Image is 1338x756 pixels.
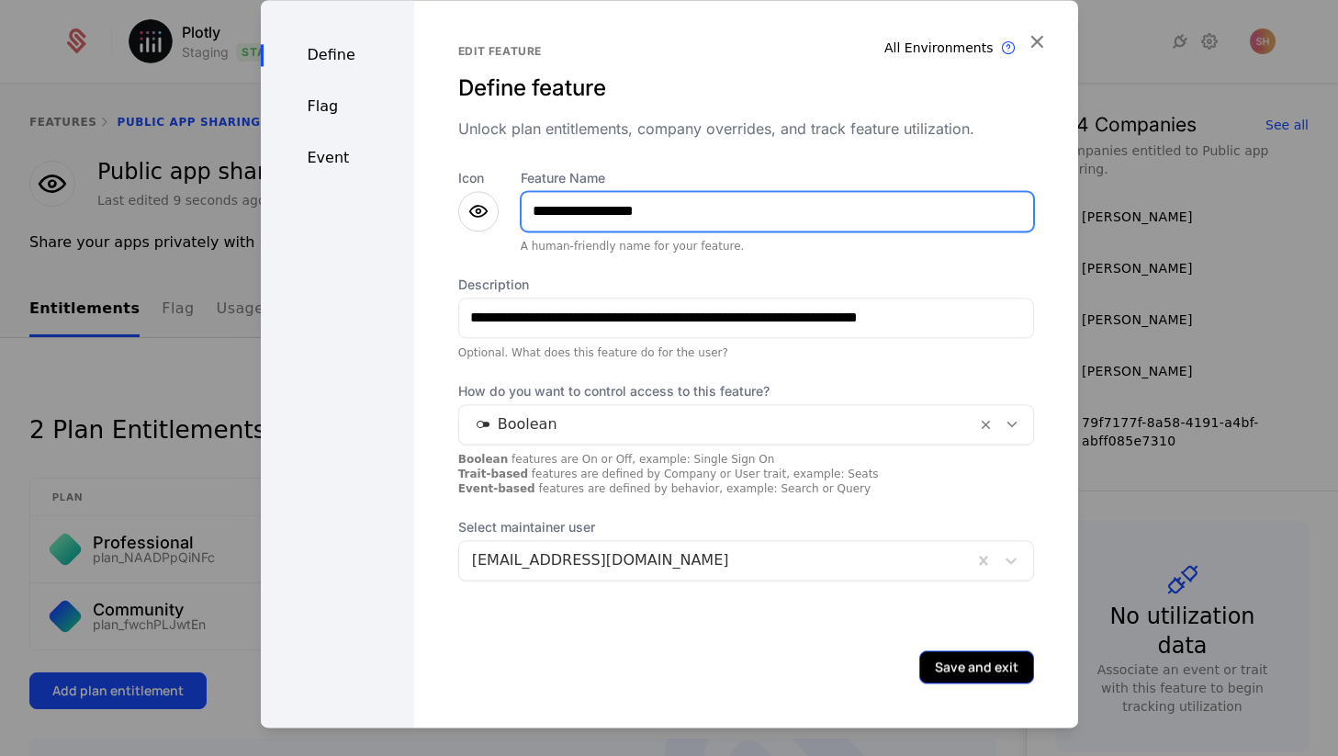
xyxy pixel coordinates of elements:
label: Icon [458,169,499,187]
div: All Environments [884,39,994,57]
div: Edit feature [458,44,1034,59]
div: Flag [261,96,414,118]
label: Description [458,276,1034,294]
button: Save and exit [919,650,1034,683]
div: Optional. What does this feature do for the user? [458,345,1034,360]
span: How do you want to control access to this feature? [458,382,1034,401]
div: A human-friendly name for your feature. [521,239,1034,254]
div: Event [261,147,414,169]
strong: Boolean [458,453,509,466]
div: Unlock plan entitlements, company overrides, and track feature utilization. [458,118,1034,140]
span: Select maintainer user [458,518,1034,536]
div: features are On or Off, example: Single Sign On features are defined by Company or User trait, ex... [458,452,1034,496]
label: Feature Name [521,169,1034,187]
strong: Event-based [458,482,535,495]
div: Define feature [458,73,1034,103]
strong: Trait-based [458,468,528,480]
div: Define [261,44,414,66]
